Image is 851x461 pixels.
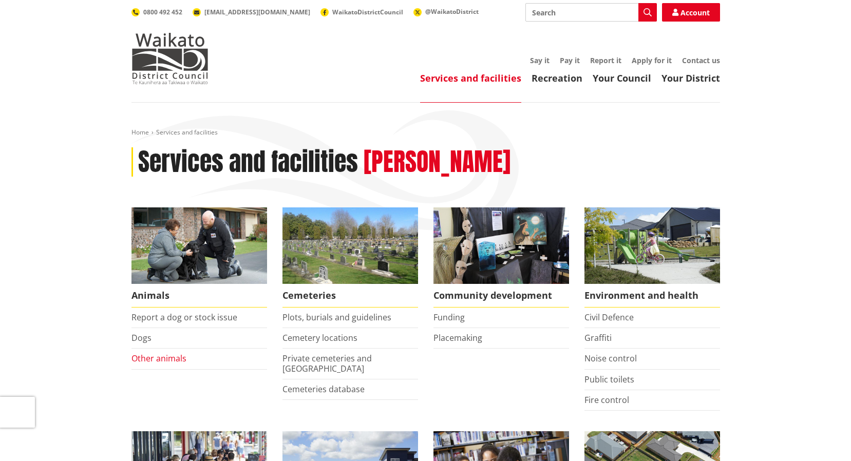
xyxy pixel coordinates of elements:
[138,147,358,177] h1: Services and facilities
[282,284,418,308] span: Cemeteries
[425,7,479,16] span: @WaikatoDistrict
[420,72,521,84] a: Services and facilities
[433,207,569,284] img: Matariki Travelling Suitcase Art Exhibition
[131,8,182,16] a: 0800 492 452
[131,207,267,308] a: Waikato District Council Animal Control team Animals
[584,374,634,385] a: Public toilets
[433,207,569,308] a: Matariki Travelling Suitcase Art Exhibition Community development
[143,8,182,16] span: 0800 492 452
[584,207,720,284] img: New housing in Pokeno
[204,8,310,16] span: [EMAIL_ADDRESS][DOMAIN_NAME]
[282,353,372,374] a: Private cemeteries and [GEOGRAPHIC_DATA]
[593,72,651,84] a: Your Council
[584,312,634,323] a: Civil Defence
[282,312,391,323] a: Plots, burials and guidelines
[282,332,357,343] a: Cemetery locations
[632,55,672,65] a: Apply for it
[530,55,550,65] a: Say it
[433,312,465,323] a: Funding
[282,207,418,308] a: Huntly Cemetery Cemeteries
[131,33,209,84] img: Waikato District Council - Te Kaunihera aa Takiwaa o Waikato
[131,128,720,137] nav: breadcrumb
[413,7,479,16] a: @WaikatoDistrict
[804,418,841,455] iframe: Messenger Launcher
[584,207,720,308] a: New housing in Pokeno Environment and health
[584,394,629,406] a: Fire control
[560,55,580,65] a: Pay it
[433,332,482,343] a: Placemaking
[332,8,403,16] span: WaikatoDistrictCouncil
[590,55,621,65] a: Report it
[364,147,510,177] h2: [PERSON_NAME]
[131,284,267,308] span: Animals
[433,284,569,308] span: Community development
[525,3,657,22] input: Search input
[320,8,403,16] a: WaikatoDistrictCouncil
[131,128,149,137] a: Home
[584,284,720,308] span: Environment and health
[584,332,612,343] a: Graffiti
[131,353,186,364] a: Other animals
[584,353,637,364] a: Noise control
[156,128,218,137] span: Services and facilities
[193,8,310,16] a: [EMAIL_ADDRESS][DOMAIN_NAME]
[131,332,152,343] a: Dogs
[131,312,237,323] a: Report a dog or stock issue
[662,3,720,22] a: Account
[131,207,267,284] img: Animal Control
[532,72,582,84] a: Recreation
[661,72,720,84] a: Your District
[682,55,720,65] a: Contact us
[282,207,418,284] img: Huntly Cemetery
[282,383,365,395] a: Cemeteries database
